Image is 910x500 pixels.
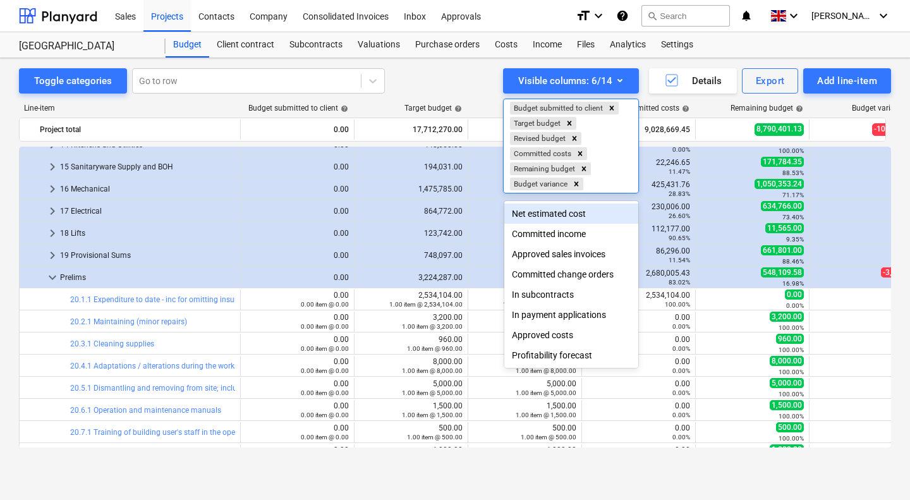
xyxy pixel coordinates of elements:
[504,204,638,224] div: Net estimated cost
[569,178,583,190] div: Remove Budget variance
[510,147,573,160] div: Committed costs
[504,305,638,325] div: In payment applications
[504,244,638,264] div: Approved sales invoices
[847,439,910,500] iframe: Chat Widget
[510,178,569,190] div: Budget variance
[19,104,240,113] div: Line-item
[40,119,235,140] div: Project total
[504,325,638,345] div: Approved costs
[510,117,562,130] div: Target budget
[562,117,576,130] div: Remove Target budget
[510,102,605,114] div: Budget submitted to client
[504,345,638,365] div: Profitability forecast
[504,284,638,305] div: In subcontracts
[504,224,638,244] div: Committed income
[605,102,619,114] div: Remove Budget submitted to client
[573,147,587,160] div: Remove Committed costs
[504,264,638,284] div: Committed change orders
[510,162,577,175] div: Remaining budget
[577,162,591,175] div: Remove Remaining budget
[567,132,581,145] div: Remove Revised budget
[510,132,567,145] div: Revised budget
